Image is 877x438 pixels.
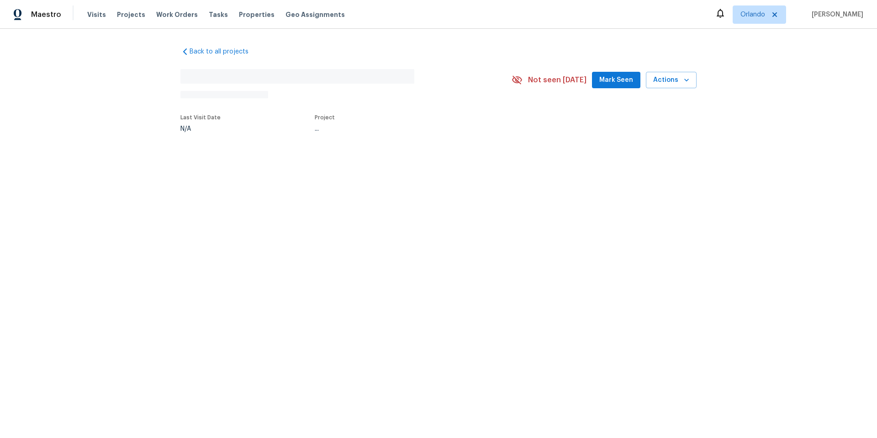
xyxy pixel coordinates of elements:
span: Work Orders [156,10,198,19]
span: Not seen [DATE] [528,75,586,85]
span: Properties [239,10,275,19]
span: Orlando [740,10,765,19]
span: [PERSON_NAME] [808,10,863,19]
span: Projects [117,10,145,19]
span: Geo Assignments [285,10,345,19]
span: Actions [653,75,689,86]
span: Project [315,115,335,120]
div: ... [315,126,490,132]
span: Tasks [209,11,228,18]
button: Mark Seen [592,72,640,89]
span: Last Visit Date [180,115,221,120]
a: Back to all projects [180,47,268,56]
span: Maestro [31,10,61,19]
button: Actions [646,72,697,89]
div: N/A [180,126,221,132]
span: Mark Seen [599,75,633,86]
span: Visits [87,10,106,19]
